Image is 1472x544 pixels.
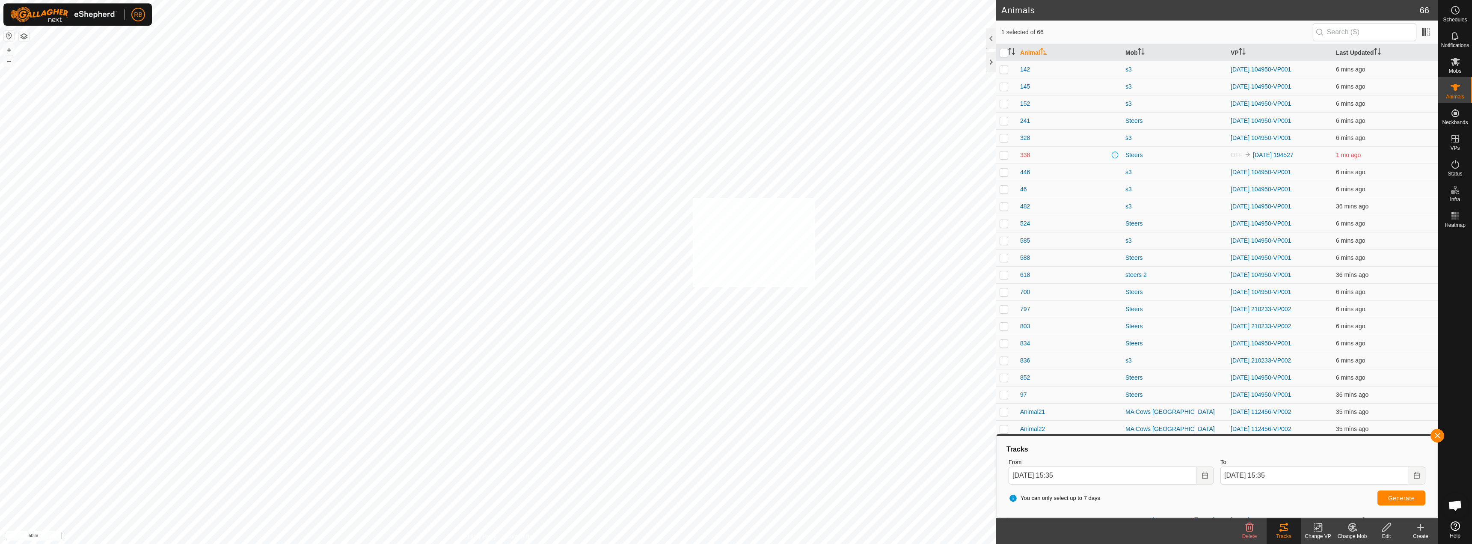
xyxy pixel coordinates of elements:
span: Mobs [1449,68,1461,74]
a: [DATE] 104950-VP001 [1231,340,1291,347]
span: 21 Sept 2025, 3:33 pm [1336,306,1365,312]
span: 21 Sept 2025, 3:33 pm [1336,374,1365,381]
a: [DATE] 104950-VP001 [1231,237,1291,244]
div: MA Cows [GEOGRAPHIC_DATA] [1125,425,1224,434]
a: Privacy Policy [464,533,496,541]
span: 21 Sept 2025, 3:33 pm [1336,83,1365,90]
span: 21 Sept 2025, 3:33 pm [1336,186,1365,193]
span: VPs [1450,146,1460,151]
label: To [1220,458,1425,467]
span: 21 Sept 2025, 3:33 pm [1336,134,1365,141]
span: 585 [1020,236,1030,245]
span: You can only select up to 7 days [1009,494,1100,502]
p-sorticon: Activate to sort [1040,49,1047,56]
a: [DATE] 104950-VP001 [1231,203,1291,210]
a: [DATE] 210233-VP002 [1231,306,1291,312]
a: [DATE] 112456-VP002 [1231,425,1291,432]
div: Steers [1125,373,1224,382]
span: 21 Sept 2025, 3:33 pm [1336,220,1365,227]
div: s3 [1125,168,1224,177]
img: Gallagher Logo [10,7,117,22]
span: OFF [1231,152,1243,158]
span: 618 [1020,271,1030,279]
span: 21 Sept 2025, 3:33 pm [1336,357,1365,364]
div: Steers [1125,151,1224,160]
div: Change Mob [1335,532,1369,540]
a: [DATE] 112456-VP002 [1231,511,1291,518]
button: + [4,45,14,55]
a: [DATE] 104950-VP001 [1231,391,1291,398]
div: s3 [1125,134,1224,143]
p-sorticon: Activate to sort [1138,49,1145,56]
span: 21 Sept 2025, 3:33 pm [1336,237,1365,244]
div: Edit [1369,532,1404,540]
span: 21 Sept 2025, 3:03 pm [1336,203,1368,210]
button: – [4,56,14,66]
a: Help [1438,518,1472,542]
button: Choose Date [1196,467,1214,485]
span: 97 [1020,390,1027,399]
th: Animal [1017,45,1122,61]
div: s3 [1125,185,1224,194]
span: Heatmap [1445,223,1466,228]
span: 446 [1020,168,1030,177]
button: Choose Date [1408,467,1425,485]
a: Contact Us [507,533,532,541]
span: 21 Sept 2025, 3:33 pm [1336,169,1365,175]
p-sorticon: Activate to sort [1008,49,1015,56]
th: VP [1227,45,1333,61]
h2: Animals [1001,5,1420,15]
span: Status [1448,171,1462,176]
div: Steers [1125,219,1224,228]
div: s3 [1125,99,1224,108]
span: 21 Sept 2025, 3:04 pm [1336,408,1368,415]
span: 21 Sept 2025, 3:33 pm [1336,117,1365,124]
span: 46 [1020,185,1027,194]
span: Schedules [1443,17,1467,22]
span: 803 [1020,322,1030,331]
a: [DATE] 104950-VP001 [1231,117,1291,124]
input: Search (S) [1313,23,1416,41]
span: RB [134,10,142,19]
span: 834 [1020,339,1030,348]
span: 482 [1020,202,1030,211]
label: From [1009,458,1214,467]
span: Animals [1446,94,1464,99]
span: 21 Sept 2025, 3:03 pm [1336,271,1368,278]
span: 1 selected of 66 [1001,28,1313,37]
span: Animal21 [1020,407,1045,416]
div: s3 [1125,202,1224,211]
span: 852 [1020,373,1030,382]
div: Steers [1125,305,1224,314]
span: 588 [1020,253,1030,262]
span: 328 [1020,134,1030,143]
a: [DATE] 210233-VP002 [1231,323,1291,330]
div: Steers [1125,288,1224,297]
span: 241 [1020,116,1030,125]
span: 836 [1020,356,1030,365]
span: 21 Sept 2025, 3:33 pm [1336,340,1365,347]
img: to [1244,151,1251,158]
div: Steers [1125,390,1224,399]
span: 338 [1020,151,1030,160]
div: steers 2 [1125,271,1224,279]
a: [DATE] 104950-VP001 [1231,169,1291,175]
a: [DATE] 112456-VP002 [1231,408,1291,415]
div: MA Cows [GEOGRAPHIC_DATA] [1125,407,1224,416]
a: [DATE] 104950-VP001 [1231,271,1291,278]
div: s3 [1125,65,1224,74]
span: 152 [1020,99,1030,108]
span: Delete [1242,533,1257,539]
span: Notifications [1441,43,1469,48]
span: 524 [1020,219,1030,228]
span: Generate [1388,495,1415,502]
span: 21 Sept 2025, 3:33 pm [1336,66,1365,73]
span: 700 [1020,288,1030,297]
div: Create [1404,532,1438,540]
span: Animal22 [1020,425,1045,434]
div: Steers [1125,322,1224,331]
a: [DATE] 104950-VP001 [1231,374,1291,381]
div: Change VP [1301,532,1335,540]
div: Tracks [1267,532,1301,540]
th: Last Updated [1333,45,1438,61]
